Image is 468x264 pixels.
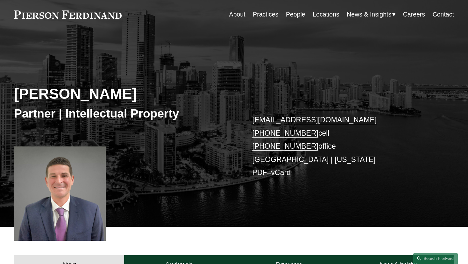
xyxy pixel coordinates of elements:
[252,113,436,179] p: cell office [GEOGRAPHIC_DATA] | [US_STATE] –
[403,8,425,21] a: Careers
[14,106,234,121] h3: Partner | Intellectual Property
[347,9,391,20] span: News & Insights
[433,8,454,21] a: Contact
[347,8,395,21] a: folder dropdown
[253,8,278,21] a: Practices
[252,116,377,124] a: [EMAIL_ADDRESS][DOMAIN_NAME]
[252,129,318,137] a: [PHONE_NUMBER]
[252,168,267,177] a: PDF
[413,253,458,264] a: Search this site
[286,8,305,21] a: People
[313,8,339,21] a: Locations
[229,8,245,21] a: About
[252,142,318,150] a: [PHONE_NUMBER]
[271,168,291,177] a: vCard
[14,85,234,103] h2: [PERSON_NAME]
